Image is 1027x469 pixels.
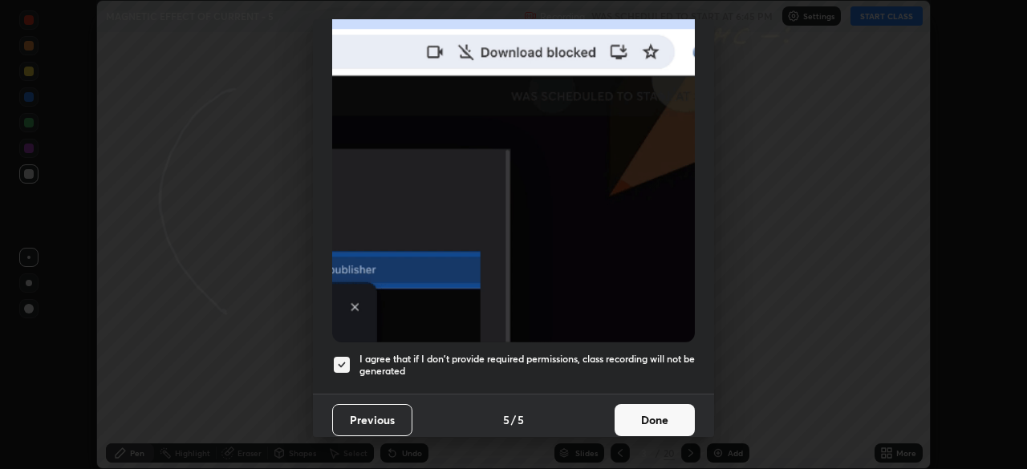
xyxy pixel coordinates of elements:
[359,353,695,378] h5: I agree that if I don't provide required permissions, class recording will not be generated
[503,411,509,428] h4: 5
[615,404,695,436] button: Done
[511,411,516,428] h4: /
[332,404,412,436] button: Previous
[518,411,524,428] h4: 5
